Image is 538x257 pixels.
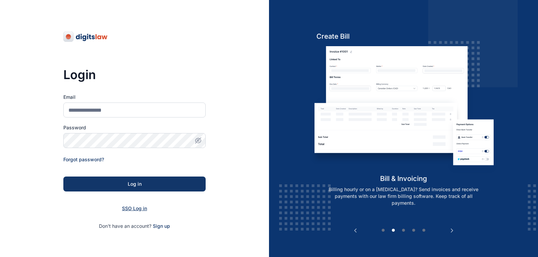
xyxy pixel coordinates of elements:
img: bill-and-invoicin [310,46,498,173]
p: Billing hourly or on a [MEDICAL_DATA]? Send invoices and receive payments with our law firm billi... [317,186,490,206]
label: Password [63,124,206,131]
button: Log in [63,177,206,191]
button: 3 [400,227,407,234]
h5: Create Bill [310,32,498,41]
a: SSO Log in [122,205,147,211]
h5: bill & invoicing [310,174,498,183]
span: Sign up [153,223,170,230]
button: Previous [352,227,359,234]
button: Next [449,227,455,234]
a: Sign up [153,223,170,229]
img: digitslaw-logo [63,31,108,42]
button: 5 [420,227,427,234]
h3: Login [63,68,206,81]
button: 2 [390,227,397,234]
button: 4 [410,227,417,234]
div: Log in [74,181,195,187]
label: Email [63,94,206,100]
p: Don't have an account? [63,223,206,230]
a: Forgot password? [63,157,104,162]
button: 1 [380,227,387,234]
